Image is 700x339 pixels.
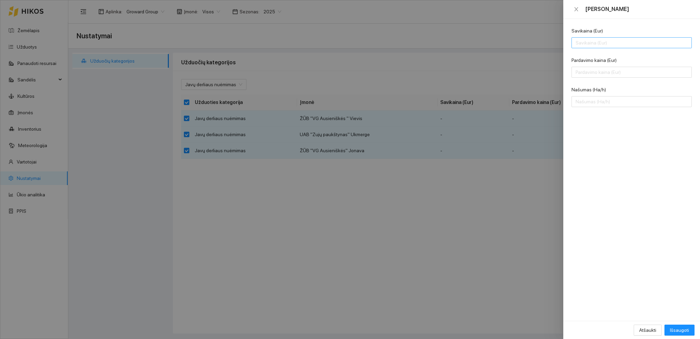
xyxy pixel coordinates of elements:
span: Atšaukti [639,326,656,334]
input: Našumas (Ha/h) [571,96,692,107]
button: Close [571,6,581,13]
input: Pardavimo kaina (Eur) [571,67,692,78]
span: Išsaugoti [670,326,689,334]
span: close [574,6,579,12]
label: Savikaina (Eur) [571,27,603,35]
div: [PERSON_NAME] [585,5,692,13]
input: Savikaina (Eur) [571,37,692,48]
button: Atšaukti [634,325,662,336]
button: Išsaugoti [664,325,695,336]
label: Pardavimo kaina (Eur) [571,57,617,64]
label: Našumas (Ha/h) [571,86,606,93]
